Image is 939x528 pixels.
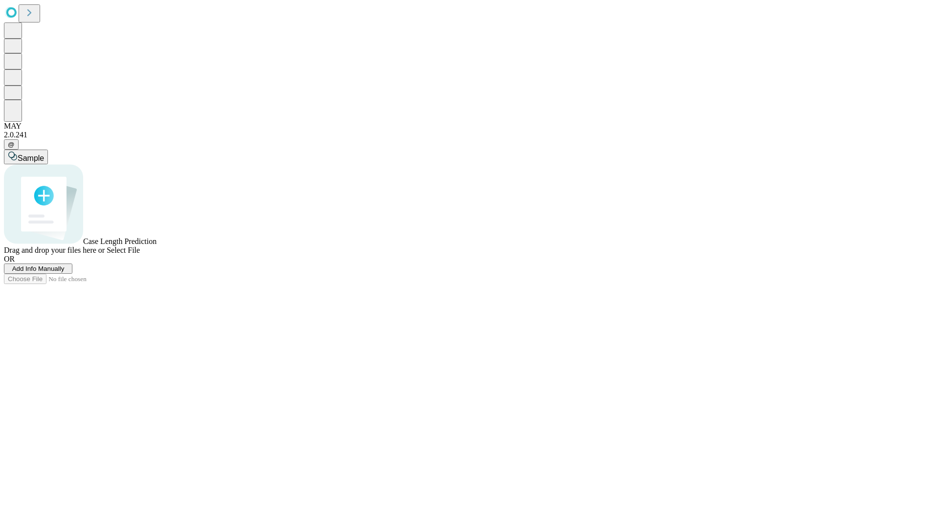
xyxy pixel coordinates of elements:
span: OR [4,255,15,263]
button: @ [4,139,19,150]
span: Drag and drop your files here or [4,246,105,254]
span: Case Length Prediction [83,237,156,245]
div: MAY [4,122,935,131]
span: @ [8,141,15,148]
span: Add Info Manually [12,265,65,272]
button: Sample [4,150,48,164]
button: Add Info Manually [4,264,72,274]
div: 2.0.241 [4,131,935,139]
span: Sample [18,154,44,162]
span: Select File [107,246,140,254]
